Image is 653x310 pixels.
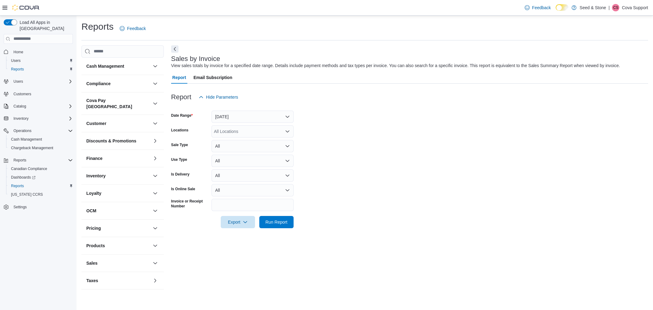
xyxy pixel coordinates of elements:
[171,113,193,118] label: Date Range
[532,5,551,11] span: Feedback
[86,155,150,161] button: Finance
[6,56,75,65] button: Users
[17,19,73,32] span: Load All Apps in [GEOGRAPHIC_DATA]
[11,78,73,85] span: Users
[152,100,159,107] button: Cova Pay [GEOGRAPHIC_DATA]
[86,97,150,110] button: Cova Pay [GEOGRAPHIC_DATA]
[556,4,569,11] input: Dark Mode
[9,144,73,152] span: Chargeback Management
[171,45,178,53] button: Next
[86,260,98,266] h3: Sales
[9,57,73,64] span: Users
[9,174,73,181] span: Dashboards
[13,116,28,121] span: Inventory
[86,138,150,144] button: Discounts & Promotions
[9,66,73,73] span: Reports
[1,77,75,86] button: Users
[172,71,186,84] span: Report
[171,128,189,133] label: Locations
[152,120,159,127] button: Customer
[152,277,159,284] button: Taxes
[9,182,26,190] a: Reports
[11,115,31,122] button: Inventory
[152,172,159,180] button: Inventory
[6,182,75,190] button: Reports
[13,128,32,133] span: Operations
[13,92,31,96] span: Customers
[171,172,190,177] label: Is Delivery
[212,111,294,123] button: [DATE]
[11,157,29,164] button: Reports
[11,127,73,134] span: Operations
[86,225,150,231] button: Pricing
[152,207,159,214] button: OCM
[9,191,45,198] a: [US_STATE] CCRS
[9,136,44,143] a: Cash Management
[4,45,73,228] nav: Complex example
[1,202,75,211] button: Settings
[259,216,294,228] button: Run Report
[9,191,73,198] span: Washington CCRS
[11,146,53,150] span: Chargeback Management
[11,192,43,197] span: [US_STATE] CCRS
[221,216,255,228] button: Export
[13,104,26,109] span: Catalog
[9,66,26,73] a: Reports
[11,127,34,134] button: Operations
[152,190,159,197] button: Loyalty
[224,216,251,228] span: Export
[11,157,73,164] span: Reports
[152,80,159,87] button: Compliance
[1,127,75,135] button: Operations
[86,173,106,179] h3: Inventory
[6,144,75,152] button: Chargeback Management
[152,62,159,70] button: Cash Management
[11,48,73,56] span: Home
[212,140,294,152] button: All
[9,57,23,64] a: Users
[81,21,114,33] h1: Reports
[171,199,209,209] label: Invoice or Receipt Number
[11,203,73,211] span: Settings
[9,136,73,143] span: Cash Management
[613,4,618,11] span: CS
[11,90,34,98] a: Customers
[11,175,36,180] span: Dashboards
[11,58,21,63] span: Users
[6,65,75,74] button: Reports
[1,102,75,111] button: Catalog
[6,164,75,173] button: Canadian Compliance
[13,158,26,163] span: Reports
[1,114,75,123] button: Inventory
[171,157,187,162] label: Use Type
[285,129,290,134] button: Open list of options
[212,169,294,182] button: All
[86,243,150,249] button: Products
[1,47,75,56] button: Home
[11,103,73,110] span: Catalog
[152,155,159,162] button: Finance
[196,91,241,103] button: Hide Parameters
[580,4,606,11] p: Seed & Stone
[11,137,42,142] span: Cash Management
[171,62,620,69] div: View sales totals by invoice for a specified date range. Details include payment methods and tax ...
[86,243,105,249] h3: Products
[6,135,75,144] button: Cash Management
[609,4,610,11] p: |
[206,94,238,100] span: Hide Parameters
[152,259,159,267] button: Sales
[13,79,23,84] span: Users
[11,48,26,56] a: Home
[522,2,553,14] a: Feedback
[86,138,136,144] h3: Discounts & Promotions
[86,81,111,87] h3: Compliance
[152,242,159,249] button: Products
[127,25,146,32] span: Feedback
[171,93,191,101] h3: Report
[6,173,75,182] a: Dashboards
[11,78,25,85] button: Users
[86,81,150,87] button: Compliance
[13,205,27,210] span: Settings
[212,184,294,196] button: All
